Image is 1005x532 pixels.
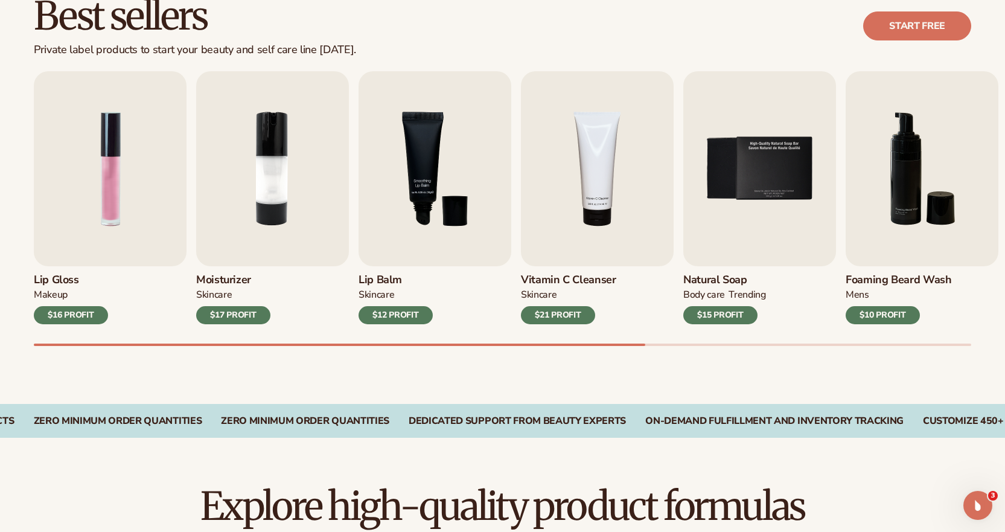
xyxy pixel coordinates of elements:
h3: Foaming beard wash [846,274,952,287]
a: 4 / 9 [521,71,674,324]
div: Private label products to start your beauty and self care line [DATE]. [34,43,356,57]
div: Dedicated Support From Beauty Experts [409,415,626,427]
h3: Lip Gloss [34,274,108,287]
a: 2 / 9 [196,71,349,324]
div: mens [846,289,869,301]
div: SKINCARE [196,289,232,301]
a: 6 / 9 [846,71,998,324]
span: 3 [988,491,998,501]
a: Start free [863,11,971,40]
iframe: Intercom live chat [963,491,992,520]
div: On-Demand Fulfillment and Inventory Tracking [645,415,904,427]
div: BODY Care [683,289,725,301]
div: Zero Minimum Order QuantitieS [34,415,202,427]
a: 5 / 9 [683,71,836,324]
div: Zero Minimum Order QuantitieS [221,415,389,427]
div: MAKEUP [34,289,68,301]
h3: Vitamin C Cleanser [521,274,616,287]
div: SKINCARE [359,289,394,301]
div: $15 PROFIT [683,306,758,324]
div: $17 PROFIT [196,306,270,324]
div: $12 PROFIT [359,306,433,324]
div: $16 PROFIT [34,306,108,324]
div: Skincare [521,289,557,301]
h3: Natural Soap [683,274,766,287]
h2: Explore high-quality product formulas [34,486,971,527]
div: TRENDING [729,289,765,301]
a: 1 / 9 [34,71,187,324]
h3: Moisturizer [196,274,270,287]
h3: Lip Balm [359,274,433,287]
a: 3 / 9 [359,71,511,324]
div: $10 PROFIT [846,306,920,324]
div: $21 PROFIT [521,306,595,324]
